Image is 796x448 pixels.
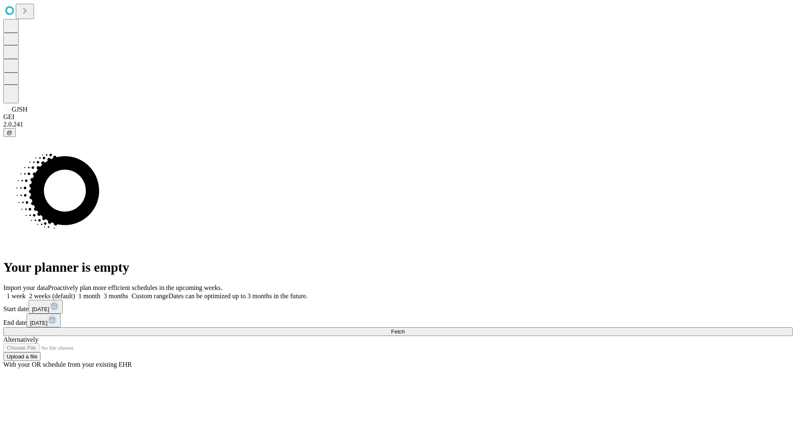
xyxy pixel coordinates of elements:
span: Custom range [131,292,168,299]
span: Fetch [391,329,405,335]
h1: Your planner is empty [3,260,793,275]
div: End date [3,314,793,327]
span: 3 months [104,292,128,299]
button: [DATE] [27,314,61,327]
span: 1 month [78,292,100,299]
div: 2.0.241 [3,121,793,128]
span: Import your data [3,284,48,291]
div: GEI [3,113,793,121]
span: [DATE] [32,306,49,312]
div: Start date [3,300,793,314]
span: 2 weeks (default) [29,292,75,299]
span: GJSH [12,106,27,113]
button: [DATE] [29,300,63,314]
button: Fetch [3,327,793,336]
span: [DATE] [30,320,47,326]
span: Alternatively [3,336,38,343]
button: @ [3,128,16,137]
span: 1 week [7,292,26,299]
span: @ [7,129,12,136]
span: With your OR schedule from your existing EHR [3,361,132,368]
button: Upload a file [3,352,41,361]
span: Dates can be optimized up to 3 months in the future. [169,292,308,299]
span: Proactively plan more efficient schedules in the upcoming weeks. [48,284,222,291]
